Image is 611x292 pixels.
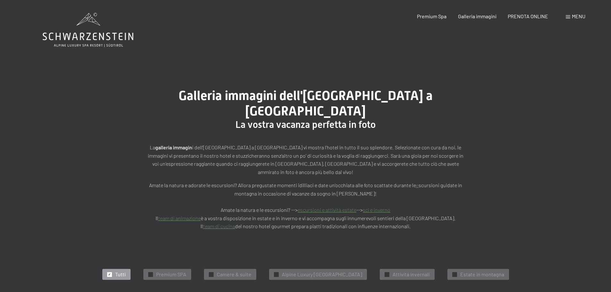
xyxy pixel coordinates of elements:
[155,144,192,150] strong: galleria immagin
[458,13,496,19] a: Galleria immagini
[508,13,548,19] a: PRENOTA ONLINE
[417,13,446,19] a: Premium Spa
[156,271,186,278] span: Premium SPA
[217,271,251,278] span: Camere & suite
[210,272,212,277] span: ✓
[203,223,235,229] a: team di cucina
[572,13,585,19] span: Menu
[298,207,356,213] a: escursioni e attività estate
[179,88,433,119] span: Galleria immagini dell'[GEOGRAPHIC_DATA] a [GEOGRAPHIC_DATA]
[275,272,277,277] span: ✓
[145,143,466,176] p: La i dell’[GEOGRAPHIC_DATA] a [GEOGRAPHIC_DATA] vi mostra l’hotel in tutto il suo splendore. Sele...
[393,271,430,278] span: Attivitá invernali
[453,272,456,277] span: ✓
[158,215,201,221] a: team di animazione
[460,271,504,278] span: Estate in montagna
[363,207,390,213] a: sci e inverno
[282,271,362,278] span: Alpine Luxury [GEOGRAPHIC_DATA]
[416,182,419,188] a: e
[235,119,376,130] span: La vostra vacanza perfetta in foto
[386,272,388,277] span: ✓
[149,272,152,277] span: ✓
[115,271,126,278] span: Tutti
[108,272,111,277] span: ✓
[145,181,466,230] p: Amate la natura e adorate le escursioni? Allora pregustate momenti idilliaci e date un’occhiata a...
